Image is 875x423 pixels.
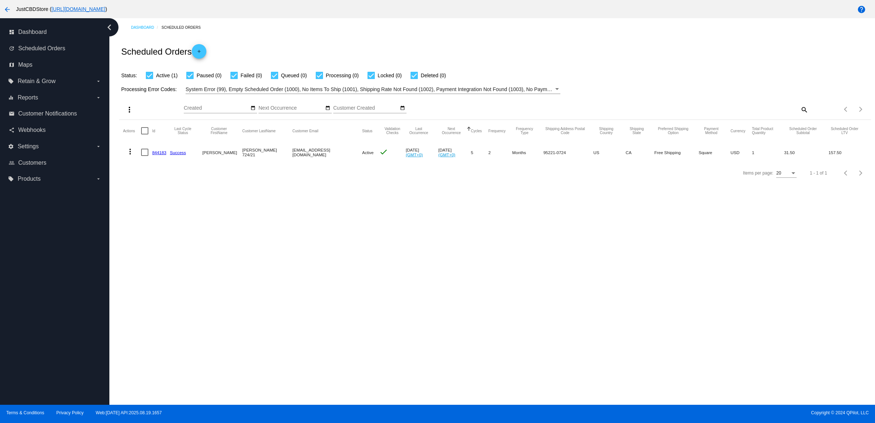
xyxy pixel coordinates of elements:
mat-icon: date_range [325,105,330,111]
input: Created [184,105,249,111]
a: Web:[DATE] API:2025.08.19.1657 [96,410,162,415]
i: dashboard [9,29,15,35]
mat-icon: add [195,49,203,58]
span: Reports [17,94,38,101]
button: Previous page [839,166,853,180]
mat-icon: check [379,148,388,156]
a: map Maps [9,59,101,71]
button: Change sorting for CurrencyIso [731,129,746,133]
button: Change sorting for CustomerLastName [242,129,276,133]
mat-cell: 1 [752,142,784,163]
mat-cell: US [594,142,626,163]
a: (GMT+0) [438,152,455,157]
span: Queued (0) [281,71,307,80]
mat-header-cell: Actions [123,120,141,142]
mat-cell: 95221-0724 [543,142,593,163]
mat-cell: 5 [471,142,489,163]
mat-select: Filter by Processing Error Codes [186,85,560,94]
div: 1 - 1 of 1 [810,171,827,176]
button: Change sorting for LifetimeValue [829,127,861,135]
span: Customers [18,160,46,166]
button: Change sorting for LastOccurrenceUtc [406,127,432,135]
span: Paused (0) [197,71,221,80]
i: settings [8,144,14,149]
mat-icon: arrow_back [3,5,12,14]
input: Customer Created [333,105,399,111]
span: Products [17,176,40,182]
span: Retain & Grow [17,78,55,85]
button: Change sorting for ShippingPostcode [543,127,587,135]
button: Change sorting for Status [362,129,372,133]
a: [URL][DOMAIN_NAME] [51,6,105,12]
i: arrow_drop_down [96,144,101,149]
mat-header-cell: Validation Checks [379,120,406,142]
span: Deleted (0) [421,71,446,80]
mat-cell: 31.50 [784,142,829,163]
span: Settings [17,143,39,150]
input: Next Occurrence [258,105,324,111]
a: share Webhooks [9,124,101,136]
span: Customer Notifications [18,110,77,117]
i: arrow_drop_down [96,95,101,101]
span: Maps [18,62,32,68]
button: Change sorting for NextOccurrenceUtc [438,127,464,135]
span: Dashboard [18,29,47,35]
mat-icon: more_vert [125,105,134,114]
a: Dashboard [131,22,162,33]
button: Change sorting for Subtotal [784,127,822,135]
span: JustCBDStore ( ) [16,6,107,12]
a: update Scheduled Orders [9,43,101,54]
a: Terms & Conditions [6,410,44,415]
span: Webhooks [18,127,46,133]
span: Status: [121,73,137,78]
button: Change sorting for PreferredShippingOption [654,127,692,135]
mat-icon: help [857,5,866,14]
button: Next page [853,102,868,117]
mat-cell: Free Shipping [654,142,699,163]
span: Processing Error Codes: [121,86,177,92]
button: Change sorting for PaymentMethod.Type [699,127,724,135]
span: 20 [776,171,781,176]
mat-cell: [PERSON_NAME] [202,142,242,163]
mat-select: Items per page: [776,171,797,176]
i: arrow_drop_down [96,78,101,84]
a: Scheduled Orders [162,22,207,33]
i: map [9,62,15,68]
span: Processing (0) [326,71,359,80]
button: Next page [853,166,868,180]
i: local_offer [8,78,14,84]
h2: Scheduled Orders [121,44,206,59]
i: local_offer [8,176,14,182]
mat-cell: CA [626,142,654,163]
mat-icon: date_range [400,105,405,111]
mat-cell: 157.50 [829,142,867,163]
button: Change sorting for Id [152,129,155,133]
mat-header-cell: Total Product Quantity [752,120,784,142]
i: people_outline [9,160,15,166]
button: Change sorting for CustomerFirstName [202,127,236,135]
span: Failed (0) [241,71,262,80]
a: people_outline Customers [9,157,101,169]
mat-cell: Months [512,142,544,163]
span: Active (1) [156,71,178,80]
button: Change sorting for CustomerEmail [292,129,318,133]
i: chevron_left [104,21,115,33]
span: Active [362,150,374,155]
span: Locked (0) [378,71,402,80]
span: Scheduled Orders [18,45,65,52]
i: email [9,111,15,117]
mat-cell: [DATE] [438,142,471,163]
mat-cell: Square [699,142,731,163]
button: Previous page [839,102,853,117]
button: Change sorting for FrequencyType [512,127,537,135]
a: Privacy Policy [57,410,84,415]
div: Items per page: [743,171,773,176]
a: 844183 [152,150,166,155]
button: Change sorting for LastProcessingCycleId [170,127,196,135]
i: update [9,46,15,51]
a: email Customer Notifications [9,108,101,120]
mat-cell: [EMAIL_ADDRESS][DOMAIN_NAME] [292,142,362,163]
i: arrow_drop_down [96,176,101,182]
mat-icon: more_vert [126,147,135,156]
button: Change sorting for Cycles [471,129,482,133]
